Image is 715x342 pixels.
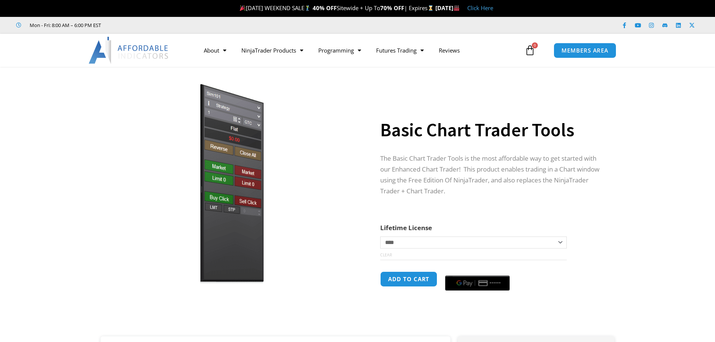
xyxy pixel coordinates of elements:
[111,80,352,288] img: BasicTools | Affordable Indicators – NinjaTrader
[89,37,169,64] img: LogoAI | Affordable Indicators – NinjaTrader
[234,42,311,59] a: NinjaTrader Products
[238,4,435,12] span: [DATE] WEEKEND SALE Sitewide + Up To | Expires
[490,280,501,286] text: ••••••
[111,21,224,29] iframe: Customer reviews powered by Trustpilot
[431,42,467,59] a: Reviews
[444,270,511,271] iframe: Secure payment input frame
[380,223,432,232] label: Lifetime License
[561,48,608,53] span: MEMBERS AREA
[369,42,431,59] a: Futures Trading
[313,4,337,12] strong: 40% OFF
[467,4,493,12] a: Click Here
[532,42,538,48] span: 0
[380,117,599,143] h1: Basic Chart Trader Tools
[380,4,404,12] strong: 70% OFF
[240,5,245,11] img: 🎉
[28,21,101,30] span: Mon - Fri: 8:00 AM – 6:00 PM EST
[380,271,437,287] button: Add to cart
[305,5,310,11] img: 🏌️‍♂️
[435,4,460,12] strong: [DATE]
[428,5,434,11] img: ⌛
[380,153,599,197] p: The Basic Chart Trader Tools is the most affordable way to get started with our Enhanced Chart Tr...
[445,276,510,291] button: Buy with GPay
[554,43,616,58] a: MEMBERS AREA
[311,42,369,59] a: Programming
[513,39,546,61] a: 0
[196,42,523,59] nav: Menu
[380,252,392,258] a: Clear options
[454,5,459,11] img: 🏭
[196,42,234,59] a: About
